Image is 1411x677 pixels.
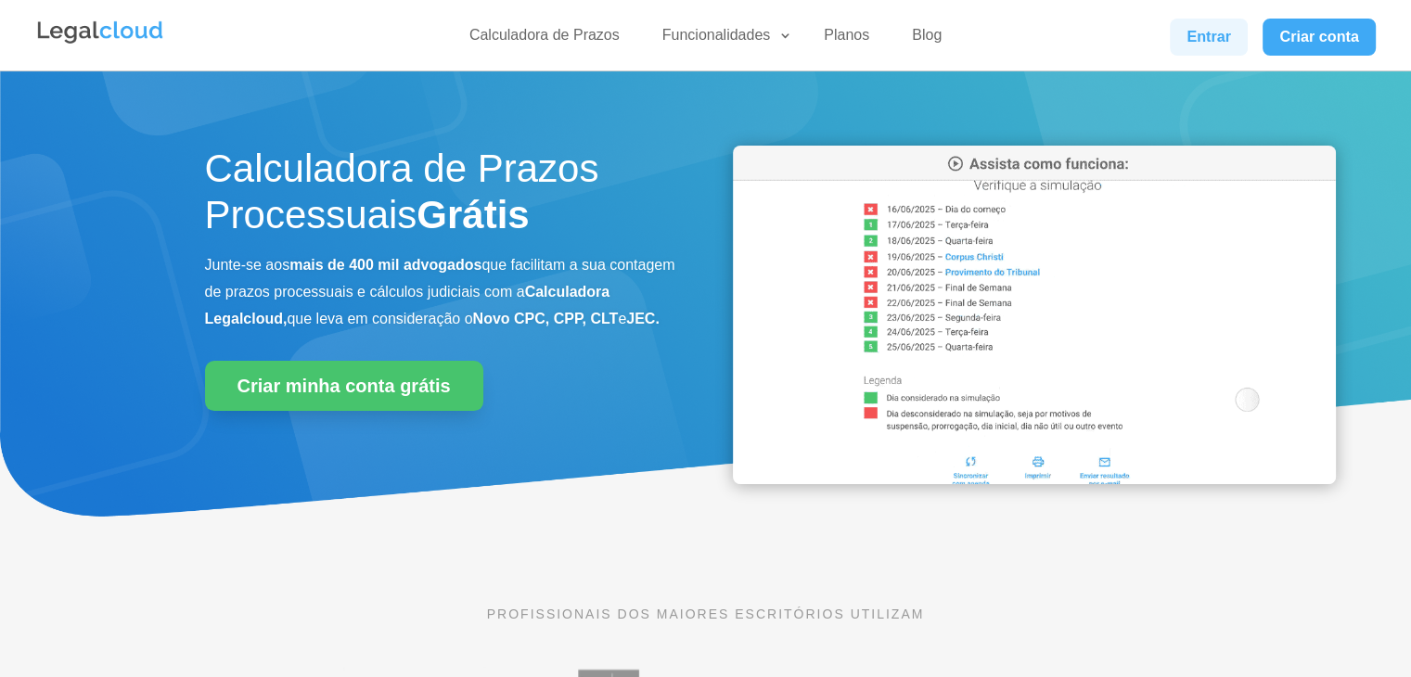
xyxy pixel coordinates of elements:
a: Planos [813,26,880,53]
b: JEC. [626,311,660,326]
img: Calculadora de Prazos Processuais da Legalcloud [733,146,1336,484]
b: Novo CPC, CPP, CLT [473,311,619,326]
a: Calculadora de Prazos Processuais da Legalcloud [733,471,1336,487]
a: Criar conta [1263,19,1376,56]
strong: Grátis [417,193,529,236]
a: Logo da Legalcloud [35,33,165,49]
a: Criar minha conta grátis [205,361,483,411]
img: Legalcloud Logo [35,19,165,46]
a: Funcionalidades [651,26,793,53]
a: Entrar [1170,19,1248,56]
b: Calculadora Legalcloud, [205,284,610,326]
p: PROFISSIONAIS DOS MAIORES ESCRITÓRIOS UTILIZAM [205,604,1207,624]
a: Blog [901,26,953,53]
a: Calculadora de Prazos [458,26,631,53]
b: mais de 400 mil advogados [289,257,481,273]
p: Junte-se aos que facilitam a sua contagem de prazos processuais e cálculos judiciais com a que le... [205,252,678,332]
h1: Calculadora de Prazos Processuais [205,146,678,249]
